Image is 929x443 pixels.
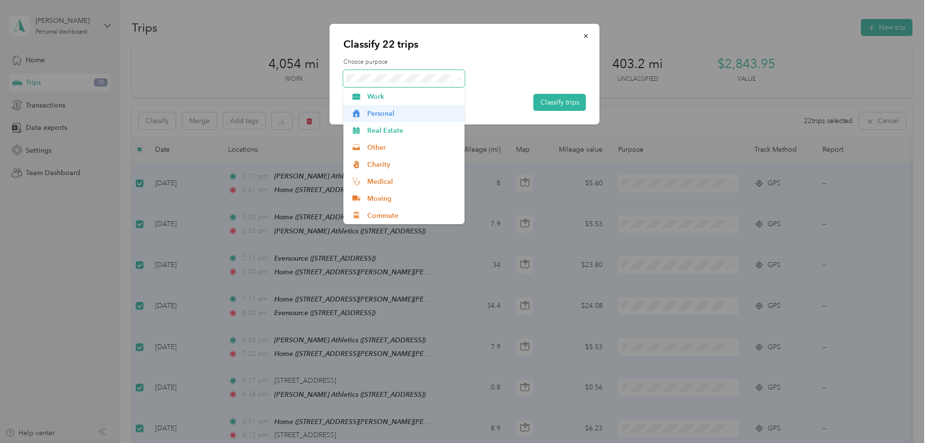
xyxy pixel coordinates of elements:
[367,91,458,102] span: Work
[367,194,458,204] span: Moving
[367,125,458,136] span: Real Estate
[367,177,458,187] span: Medical
[534,94,586,111] button: Classify trips
[367,108,458,119] span: Personal
[367,211,458,221] span: Commute
[367,159,458,170] span: Charity
[875,389,929,443] iframe: Everlance-gr Chat Button Frame
[367,142,458,153] span: Other
[343,37,586,51] p: Classify 22 trips
[343,58,586,67] label: Choose purpose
